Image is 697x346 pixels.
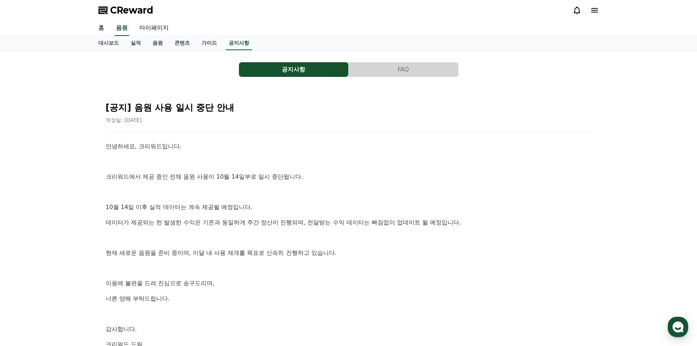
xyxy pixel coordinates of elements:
[349,62,458,77] a: FAQ
[226,36,252,50] a: 공지사항
[106,279,592,288] p: 이용에 불편을 드려 진심으로 송구드리며,
[134,21,175,36] a: 마이페이지
[349,62,458,77] button: FAQ
[98,4,153,16] a: CReward
[115,21,129,36] a: 음원
[169,36,196,50] a: 콘텐츠
[125,36,147,50] a: 실적
[106,172,592,182] p: 크리워드에서 제공 중인 전체 음원 사용이 10월 14일부로 일시 중단됩니다.
[110,4,153,16] span: CReward
[106,142,592,151] p: 안녕하세요, 크리워드입니다.
[106,248,592,258] p: 현재 새로운 음원을 준비 중이며, 이달 내 사용 재개를 목표로 신속히 진행하고 있습니다.
[106,294,592,304] p: 너른 양해 부탁드립니다.
[106,324,592,334] p: 감사합니다.
[147,36,169,50] a: 음원
[239,62,348,77] button: 공지사항
[106,102,592,114] h2: [공지] 음원 사용 일시 중단 안내
[196,36,223,50] a: 가이드
[106,117,142,123] span: 작성일: [DATE]
[106,202,592,212] p: 10월 14일 이후 실적 데이터는 계속 제공될 예정입니다.
[239,62,349,77] a: 공지사항
[93,21,110,36] a: 홈
[106,218,592,227] p: 데이터가 제공되는 한 발생한 수익은 기존과 동일하게 주간 정산이 진행되며, 전달받는 수익 데이터는 빠짐없이 업데이트 될 예정입니다.
[93,36,125,50] a: 대시보드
